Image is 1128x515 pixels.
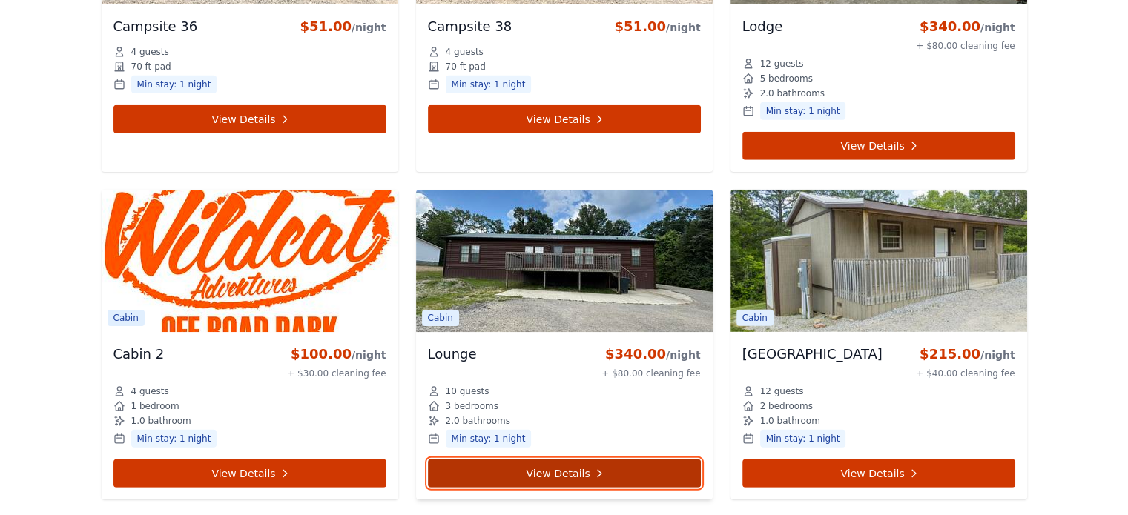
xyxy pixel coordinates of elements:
span: /night [980,21,1015,33]
a: View Details [742,132,1015,160]
span: 4 guests [131,385,169,397]
span: 3 bedrooms [446,400,498,412]
img: Hillbilly Palace [730,190,1027,332]
h3: [GEOGRAPHIC_DATA] [742,344,883,365]
div: $340.00 [601,344,700,365]
span: 12 guests [760,385,804,397]
h3: Campsite 38 [428,16,512,37]
span: 2.0 bathrooms [760,87,825,99]
h3: Lodge [742,16,783,37]
span: Min stay: 1 night [760,430,846,448]
span: 70 ft pad [446,61,486,73]
span: Cabin [422,310,459,326]
span: Cabin [736,310,774,326]
span: Min stay: 1 night [446,76,532,93]
span: /night [980,349,1015,361]
span: Min stay: 1 night [446,430,532,448]
span: 4 guests [446,46,484,58]
div: $51.00 [300,16,386,37]
div: + $40.00 cleaning fee [916,368,1015,379]
div: $100.00 [287,344,386,365]
div: + $80.00 cleaning fee [916,40,1015,52]
span: 1.0 bathroom [131,415,191,427]
span: 2.0 bathrooms [446,415,510,427]
div: + $30.00 cleaning fee [287,368,386,379]
div: $51.00 [614,16,700,37]
h3: Cabin 2 [113,344,165,365]
a: View Details [428,105,701,133]
span: 4 guests [131,46,169,58]
span: 10 guests [446,385,489,397]
span: /night [666,349,701,361]
span: /night [352,349,386,361]
h3: Lounge [428,344,477,365]
span: Min stay: 1 night [760,102,846,120]
a: View Details [113,105,386,133]
span: 12 guests [760,58,804,70]
a: View Details [113,459,386,488]
span: Min stay: 1 night [131,430,217,448]
span: Cabin [108,310,145,326]
span: 5 bedrooms [760,73,813,84]
span: 2 bedrooms [760,400,813,412]
img: Cabin 2 [102,190,398,332]
div: $340.00 [916,16,1015,37]
div: + $80.00 cleaning fee [601,368,700,379]
span: 1.0 bathroom [760,415,820,427]
h3: Campsite 36 [113,16,198,37]
span: Min stay: 1 night [131,76,217,93]
img: Lounge [416,190,713,332]
span: 1 bedroom [131,400,179,412]
span: /night [352,21,386,33]
span: 70 ft pad [131,61,171,73]
span: /night [666,21,701,33]
a: View Details [428,459,701,488]
a: View Details [742,459,1015,488]
div: $215.00 [916,344,1015,365]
